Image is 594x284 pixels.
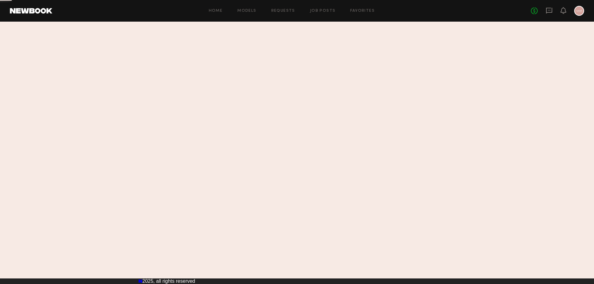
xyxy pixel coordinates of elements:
[310,9,336,13] a: Job Posts
[574,6,584,16] a: J
[271,9,295,13] a: Requests
[237,9,256,13] a: Models
[209,9,223,13] a: Home
[142,278,195,284] span: 2025, all rights reserved
[350,9,375,13] a: Favorites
